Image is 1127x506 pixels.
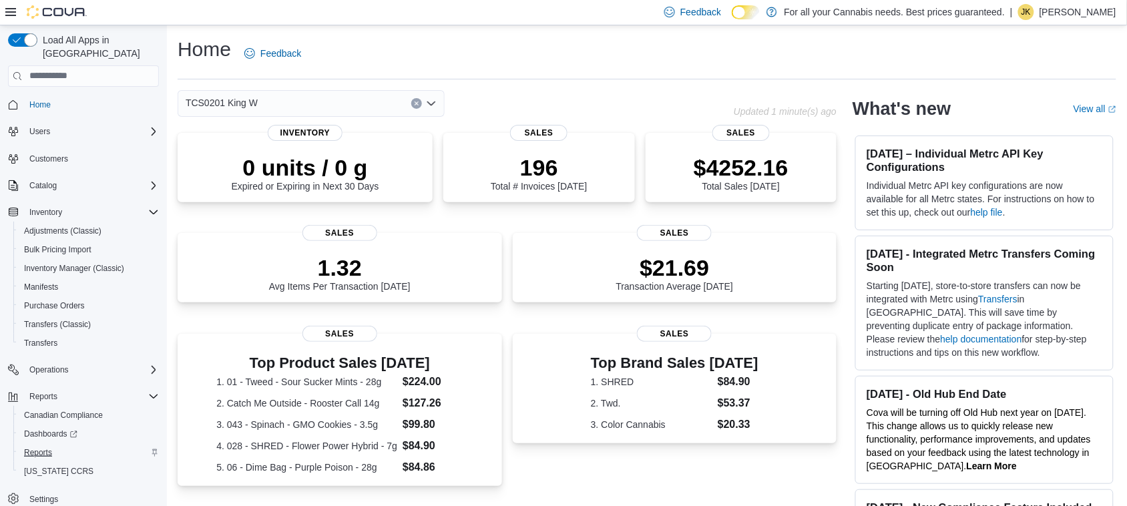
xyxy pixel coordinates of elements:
[302,326,377,342] span: Sales
[19,223,159,239] span: Adjustments (Classic)
[13,443,164,462] button: Reports
[24,447,52,458] span: Reports
[411,98,422,109] button: Clear input
[19,316,159,332] span: Transfers (Classic)
[13,406,164,425] button: Canadian Compliance
[19,242,159,258] span: Bulk Pricing Import
[616,254,734,292] div: Transaction Average [DATE]
[13,334,164,352] button: Transfers
[19,260,159,276] span: Inventory Manager (Classic)
[1022,4,1031,20] span: JK
[3,176,164,195] button: Catalog
[24,263,124,274] span: Inventory Manager (Classic)
[29,364,69,375] span: Operations
[591,397,712,410] dt: 2. Twd.
[867,179,1102,219] p: Individual Metrc API key configurations are now available for all Metrc states. For instructions ...
[591,355,758,371] h3: Top Brand Sales [DATE]
[1018,4,1034,20] div: Jennifer Kinzie
[24,96,159,113] span: Home
[694,154,788,181] p: $4252.16
[1108,105,1116,113] svg: External link
[732,5,760,19] input: Dark Mode
[24,319,91,330] span: Transfers (Classic)
[24,97,56,113] a: Home
[19,445,57,461] a: Reports
[13,259,164,278] button: Inventory Manager (Classic)
[24,123,159,140] span: Users
[24,338,57,348] span: Transfers
[13,425,164,443] a: Dashboards
[37,33,159,60] span: Load All Apps in [GEOGRAPHIC_DATA]
[637,326,712,342] span: Sales
[3,149,164,168] button: Customers
[19,426,159,442] span: Dashboards
[19,426,83,442] a: Dashboards
[967,461,1017,471] a: Learn More
[637,225,712,241] span: Sales
[19,407,159,423] span: Canadian Compliance
[867,387,1102,401] h3: [DATE] - Old Hub End Date
[216,461,397,474] dt: 5. 06 - Dime Bag - Purple Poison - 28g
[232,154,379,192] div: Expired or Expiring in Next 30 Days
[24,123,55,140] button: Users
[3,122,164,141] button: Users
[29,154,68,164] span: Customers
[971,207,1003,218] a: help file
[13,278,164,296] button: Manifests
[19,242,97,258] a: Bulk Pricing Import
[24,389,159,405] span: Reports
[24,244,91,255] span: Bulk Pricing Import
[29,494,58,505] span: Settings
[680,5,721,19] span: Feedback
[216,397,397,410] dt: 2. Catch Me Outside - Rooster Call 14g
[867,147,1102,174] h3: [DATE] – Individual Metrc API Key Configurations
[29,207,62,218] span: Inventory
[403,459,463,475] dd: $84.86
[403,395,463,411] dd: $127.26
[867,407,1091,471] span: Cova will be turning off Old Hub next year on [DATE]. This change allows us to quickly release ne...
[24,151,73,167] a: Customers
[718,374,758,390] dd: $84.90
[19,407,108,423] a: Canadian Compliance
[29,126,50,137] span: Users
[867,247,1102,274] h3: [DATE] - Integrated Metrc Transfers Coming Soon
[19,298,90,314] a: Purchase Orders
[178,36,231,63] h1: Home
[1010,4,1013,20] p: |
[24,204,67,220] button: Inventory
[941,334,1022,344] a: help documentation
[24,300,85,311] span: Purchase Orders
[853,98,951,119] h2: What's new
[232,154,379,181] p: 0 units / 0 g
[19,316,96,332] a: Transfers (Classic)
[24,226,101,236] span: Adjustments (Classic)
[19,279,63,295] a: Manifests
[24,362,159,378] span: Operations
[29,391,57,402] span: Reports
[718,417,758,433] dd: $20.33
[13,315,164,334] button: Transfers (Classic)
[491,154,587,181] p: 196
[403,417,463,433] dd: $99.80
[3,203,164,222] button: Inventory
[19,260,130,276] a: Inventory Manager (Classic)
[13,222,164,240] button: Adjustments (Classic)
[19,463,159,479] span: Washington CCRS
[712,125,770,141] span: Sales
[24,410,103,421] span: Canadian Compliance
[491,154,587,192] div: Total # Invoices [DATE]
[718,395,758,411] dd: $53.37
[19,298,159,314] span: Purchase Orders
[24,282,58,292] span: Manifests
[591,375,712,389] dt: 1. SHRED
[302,225,377,241] span: Sales
[13,462,164,481] button: [US_STATE] CCRS
[784,4,1005,20] p: For all your Cannabis needs. Best prices guaranteed.
[216,375,397,389] dt: 1. 01 - Tweed - Sour Sucker Mints - 28g
[403,374,463,390] dd: $224.00
[216,355,463,371] h3: Top Product Sales [DATE]
[27,5,87,19] img: Cova
[24,178,159,194] span: Catalog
